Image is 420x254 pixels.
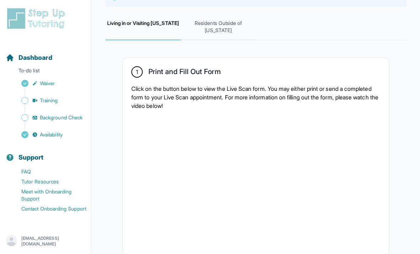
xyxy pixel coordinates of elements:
[6,204,91,214] a: Contact Onboarding Support
[6,235,85,248] button: [EMAIL_ADDRESS][DOMAIN_NAME]
[19,53,52,63] span: Dashboard
[3,67,88,77] p: To-do list
[6,187,91,204] a: Meet with Onboarding Support
[3,141,88,165] button: Support
[6,78,91,88] a: Waiver
[40,80,55,87] span: Waiver
[40,97,58,104] span: Training
[40,131,63,138] span: Availability
[105,14,181,40] span: Living in or Visiting [US_STATE]
[6,53,52,63] a: Dashboard
[6,7,69,30] img: logo
[136,68,138,76] span: 1
[21,235,85,247] p: [EMAIL_ADDRESS][DOMAIN_NAME]
[148,67,221,79] h2: Print and Fill Out Form
[6,167,91,177] a: FAQ
[19,152,44,162] span: Support
[131,84,380,110] p: Click on the button below to view the Live Scan form. You may either print or send a completed fo...
[6,130,91,140] a: Availability
[6,113,91,123] a: Background Check
[105,14,406,40] nav: Tabs
[6,95,91,105] a: Training
[181,14,256,40] span: Residents Outside of [US_STATE]
[6,177,91,187] a: Tutor Resources
[3,41,88,66] button: Dashboard
[40,114,83,121] span: Background Check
